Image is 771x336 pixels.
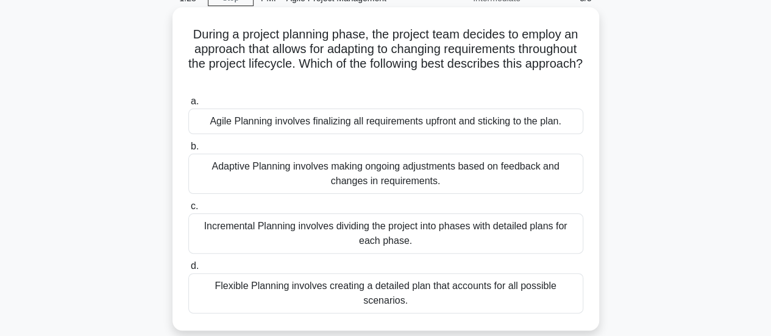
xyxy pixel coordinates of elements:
[187,27,584,87] h5: During a project planning phase, the project team decides to employ an approach that allows for a...
[191,96,199,106] span: a.
[188,154,583,194] div: Adaptive Planning involves making ongoing adjustments based on feedback and changes in requirements.
[188,213,583,254] div: Incremental Planning involves dividing the project into phases with detailed plans for each phase.
[191,141,199,151] span: b.
[188,109,583,134] div: Agile Planning involves finalizing all requirements upfront and sticking to the plan.
[191,260,199,271] span: d.
[191,201,198,211] span: c.
[188,273,583,313] div: Flexible Planning involves creating a detailed plan that accounts for all possible scenarios.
